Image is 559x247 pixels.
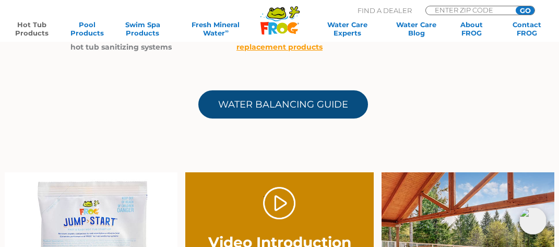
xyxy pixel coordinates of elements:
p: Find A Dealer [358,6,412,15]
a: PoolProducts [66,20,109,37]
a: AboutFROG [450,20,493,37]
a: ContactFROG [505,20,548,37]
a: Swim SpaProducts [121,20,164,37]
a: Satisfaction Guarantee on replacement products [230,30,329,52]
input: GO [516,6,534,15]
img: openIcon [519,207,546,234]
a: Fresh MineralWater∞ [176,20,255,37]
a: Water CareBlog [395,20,437,37]
input: Zip Code Form [434,6,504,14]
a: Hot TubProducts [10,20,53,37]
a: Play Video [263,187,296,220]
a: Water Balancing Guide [198,90,368,119]
a: Water CareExperts [312,20,383,37]
sup: ∞ [225,28,229,34]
